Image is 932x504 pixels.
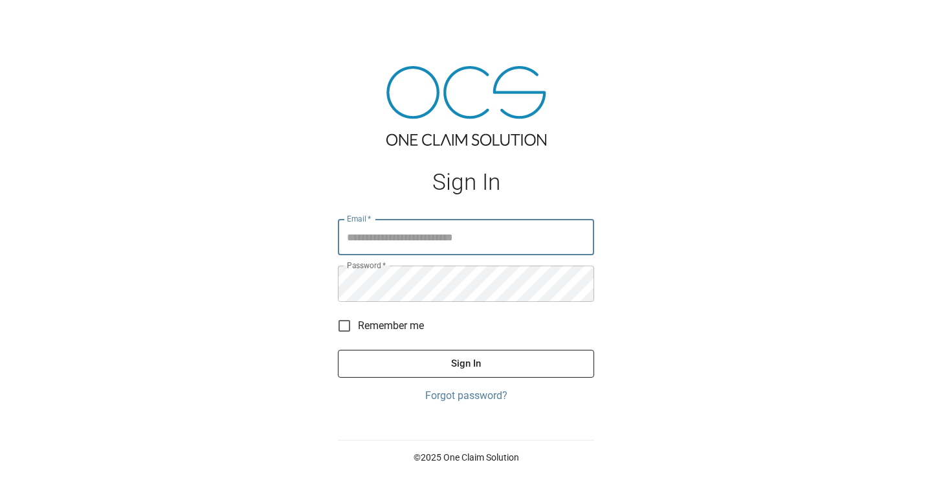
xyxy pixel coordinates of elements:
h1: Sign In [338,169,594,196]
span: Remember me [358,318,424,334]
img: ocs-logo-white-transparent.png [16,8,67,34]
img: ocs-logo-tra.png [386,66,546,146]
a: Forgot password? [338,388,594,404]
p: © 2025 One Claim Solution [338,451,594,464]
label: Email [347,213,372,224]
button: Sign In [338,350,594,377]
label: Password [347,260,386,271]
